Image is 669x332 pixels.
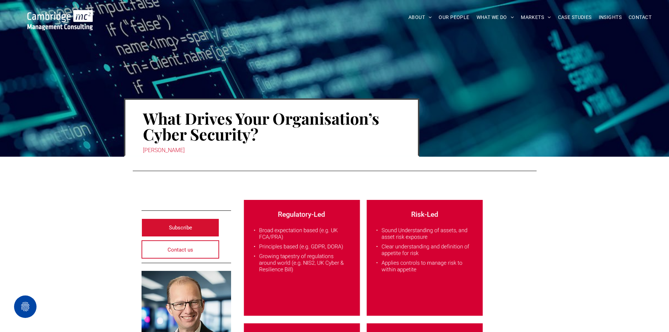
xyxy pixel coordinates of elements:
[595,12,625,23] a: INSIGHTS
[168,241,193,259] span: Contact us
[27,11,93,18] a: Your Business Transformed | Cambridge Management Consulting
[169,219,192,236] span: Subscribe
[27,10,93,30] img: Go to Homepage
[517,12,554,23] a: MARKETS
[625,12,655,23] a: CONTACT
[435,12,473,23] a: OUR PEOPLE
[142,240,219,259] a: Contact us
[143,145,400,155] div: [PERSON_NAME]
[555,12,595,23] a: CASE STUDIES
[142,219,219,237] a: Subscribe
[473,12,518,23] a: WHAT WE DO
[405,12,435,23] a: ABOUT
[143,110,400,143] h1: What Drives Your Organisation’s Cyber Security?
